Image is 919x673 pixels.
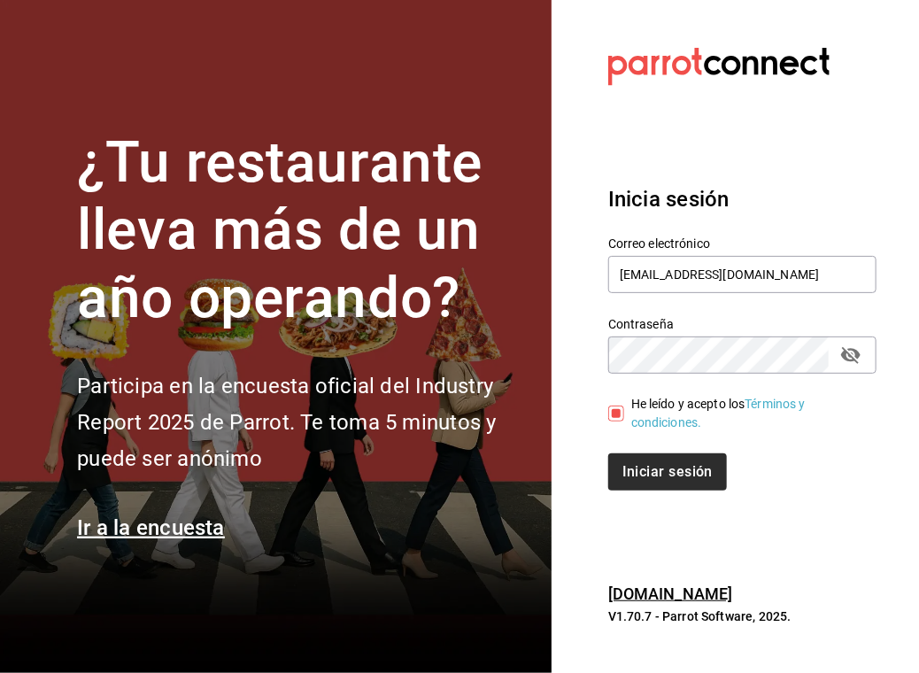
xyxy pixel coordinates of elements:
[608,256,877,293] input: Ingresa tu correo electrónico
[631,397,806,429] a: Términos y condiciones.
[608,237,877,250] label: Correo electrónico
[608,607,877,625] p: V1.70.7 - Parrot Software, 2025.
[608,453,727,491] button: Iniciar sesión
[836,340,866,370] button: passwordField
[77,129,530,333] h1: ¿Tu restaurante lleva más de un año operando?
[608,318,877,330] label: Contraseña
[608,183,877,215] h3: Inicia sesión
[608,584,733,603] a: [DOMAIN_NAME]
[77,515,225,540] a: Ir a la encuesta
[631,395,862,432] div: He leído y acepto los
[77,368,530,476] h2: Participa en la encuesta oficial del Industry Report 2025 de Parrot. Te toma 5 minutos y puede se...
